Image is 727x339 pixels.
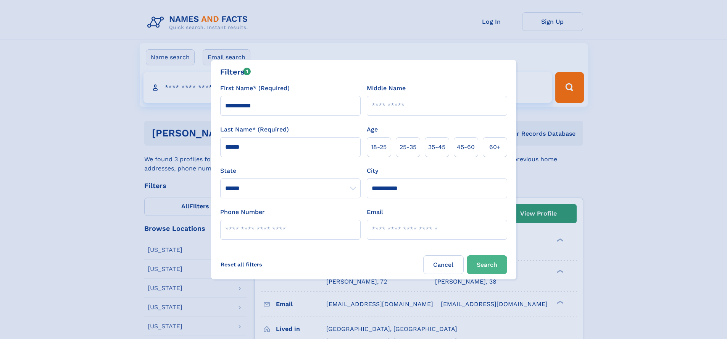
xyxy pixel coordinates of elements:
[220,208,265,217] label: Phone Number
[400,143,416,152] span: 25‑35
[371,143,387,152] span: 18‑25
[220,125,289,134] label: Last Name* (Required)
[216,255,267,274] label: Reset all filters
[367,208,383,217] label: Email
[457,143,475,152] span: 45‑60
[467,255,507,274] button: Search
[367,125,378,134] label: Age
[220,84,290,93] label: First Name* (Required)
[220,166,361,175] label: State
[489,143,501,152] span: 60+
[220,66,251,78] div: Filters
[428,143,445,152] span: 35‑45
[367,166,378,175] label: City
[367,84,406,93] label: Middle Name
[423,255,464,274] label: Cancel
